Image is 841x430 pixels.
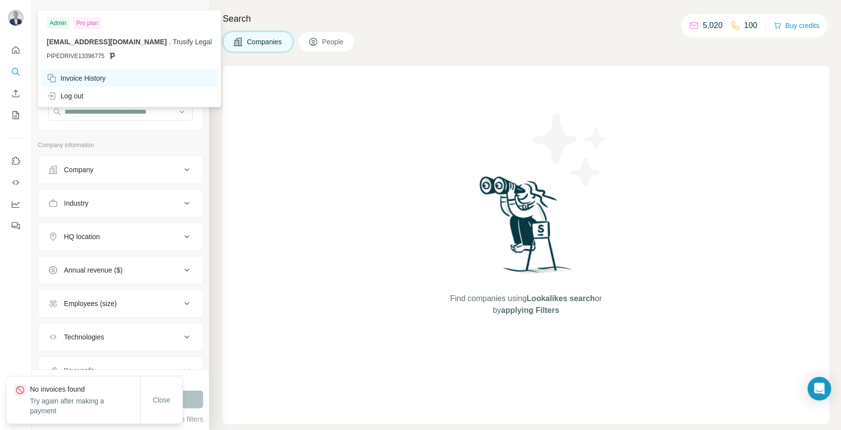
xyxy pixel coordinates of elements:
button: Close [146,391,178,409]
span: Lookalikes search [527,294,595,303]
button: Search [8,63,24,81]
p: Company information [38,141,203,150]
img: Surfe Illustration - Stars [526,105,615,194]
button: Use Surfe on LinkedIn [8,152,24,170]
button: Keywords [38,359,203,382]
div: Admin [47,17,69,29]
div: Technologies [64,332,104,342]
img: Surfe Illustration - Woman searching with binoculars [475,174,577,283]
span: . [169,38,171,46]
p: No invoices found [30,384,140,394]
button: Use Surfe API [8,174,24,191]
span: Close [153,395,171,405]
button: Industry [38,191,203,215]
div: Keywords [64,366,94,375]
div: Pro plan [73,17,101,29]
span: PIPEDRIVE13396775 [47,52,104,61]
button: Hide [171,6,209,21]
div: New search [38,9,69,18]
div: Employees (size) [64,299,117,308]
button: Technologies [38,325,203,349]
h4: Search [223,12,829,26]
button: Annual revenue ($) [38,258,203,282]
span: [EMAIL_ADDRESS][DOMAIN_NAME] [47,38,167,46]
span: People [322,37,345,47]
button: My lists [8,106,24,124]
span: Trusify Legal [173,38,212,46]
div: HQ location [64,232,100,242]
div: Industry [64,198,89,208]
button: Employees (size) [38,292,203,315]
span: Find companies using or by [447,293,604,316]
div: Company [64,165,93,175]
p: Try again after making a payment [30,396,140,416]
p: 100 [744,20,757,31]
img: Avatar [8,10,24,26]
div: Invoice History [47,73,106,83]
button: Quick start [8,41,24,59]
p: 5,020 [703,20,722,31]
span: applying Filters [501,306,559,314]
button: HQ location [38,225,203,248]
div: Log out [47,91,84,101]
div: Open Intercom Messenger [808,377,831,400]
span: Companies [247,37,283,47]
button: Feedback [8,217,24,235]
button: Dashboard [8,195,24,213]
div: Annual revenue ($) [64,265,122,275]
button: Enrich CSV [8,85,24,102]
button: Buy credits [774,19,819,32]
button: Company [38,158,203,182]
